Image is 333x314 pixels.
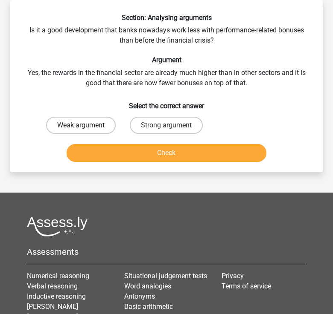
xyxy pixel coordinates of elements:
[222,272,244,280] a: Privacy
[24,56,309,64] h6: Argument
[124,272,207,280] a: Situational judgement tests
[27,292,86,300] a: Inductive reasoning
[124,302,173,311] a: Basic arithmetic
[24,95,309,110] h6: Select the correct answer
[124,292,155,300] a: Antonyms
[27,247,306,257] h5: Assessments
[27,272,89,280] a: Numerical reasoning
[14,14,319,165] div: Is it a good development that banks nowadays work less with performance-related bonuses than befo...
[27,282,78,290] a: Verbal reasoning
[24,14,309,22] h6: Section: Analysing arguments
[67,144,267,162] button: Check
[27,216,88,236] img: Assessly logo
[130,117,203,134] label: Strong argument
[222,282,271,290] a: Terms of service
[46,117,116,134] label: Weak argument
[124,282,171,290] a: Word analogies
